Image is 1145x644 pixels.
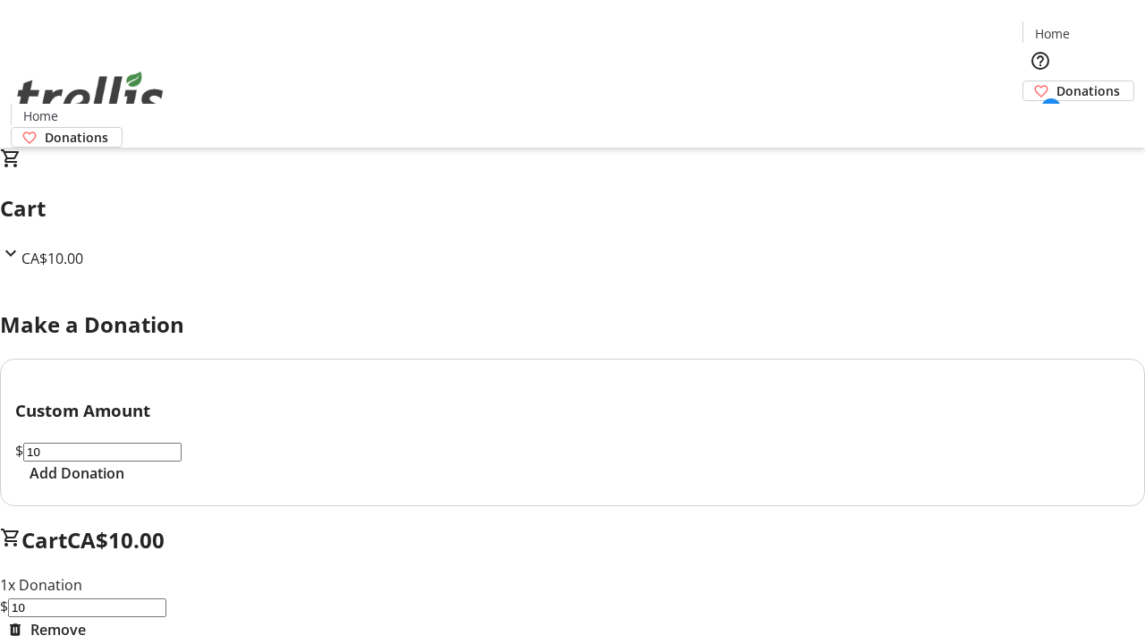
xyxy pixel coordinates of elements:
a: Donations [11,127,123,148]
button: Add Donation [15,462,139,484]
input: Donation Amount [23,443,182,462]
span: Home [23,106,58,125]
h3: Custom Amount [15,398,1130,423]
span: Donations [1056,81,1120,100]
button: Cart [1022,101,1058,137]
span: CA$10.00 [67,525,165,555]
a: Home [1023,24,1081,43]
img: Orient E2E Organization PFy9B383RV's Logo [11,52,170,141]
button: Help [1022,43,1058,79]
input: Donation Amount [8,598,166,617]
span: Add Donation [30,462,124,484]
span: Donations [45,128,108,147]
span: CA$10.00 [21,249,83,268]
span: $ [15,441,23,461]
a: Donations [1022,80,1134,101]
span: Home [1035,24,1070,43]
span: Remove [30,619,86,640]
a: Home [12,106,69,125]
